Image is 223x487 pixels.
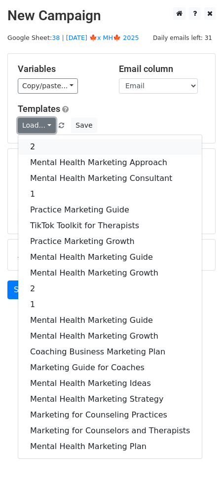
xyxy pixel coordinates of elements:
[18,171,202,186] a: Mental Health Marketing Consultant
[18,202,202,218] a: Practice Marketing Guide
[18,407,202,423] a: Marketing for Counseling Practices
[18,281,202,297] a: 2
[18,360,202,376] a: Marketing Guide for Coaches
[174,440,223,487] iframe: Chat Widget
[18,265,202,281] a: Mental Health Marketing Growth
[18,423,202,439] a: Marketing for Counselors and Therapists
[149,33,216,43] span: Daily emails left: 31
[71,118,97,133] button: Save
[52,34,139,41] a: 38 | [DATE] 🍁x MH🍁 2025
[7,280,40,299] a: Send
[18,328,202,344] a: Mental Health Marketing Growth
[18,391,202,407] a: Mental Health Marketing Strategy
[18,249,202,265] a: Mental Health Marketing Guide
[7,7,216,24] h2: New Campaign
[18,78,78,94] a: Copy/paste...
[18,313,202,328] a: Mental Health Marketing Guide
[18,344,202,360] a: Coaching Business Marketing Plan
[18,376,202,391] a: Mental Health Marketing Ideas
[119,64,205,74] h5: Email column
[18,439,202,454] a: Mental Health Marketing Plan
[18,186,202,202] a: 1
[149,34,216,41] a: Daily emails left: 31
[18,218,202,234] a: TikTok Toolkit for Therapists
[18,297,202,313] a: 1
[18,64,104,74] h5: Variables
[18,118,56,133] a: Load...
[18,234,202,249] a: Practice Marketing Growth
[18,139,202,155] a: 2
[18,104,60,114] a: Templates
[7,34,139,41] small: Google Sheet:
[18,155,202,171] a: Mental Health Marketing Approach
